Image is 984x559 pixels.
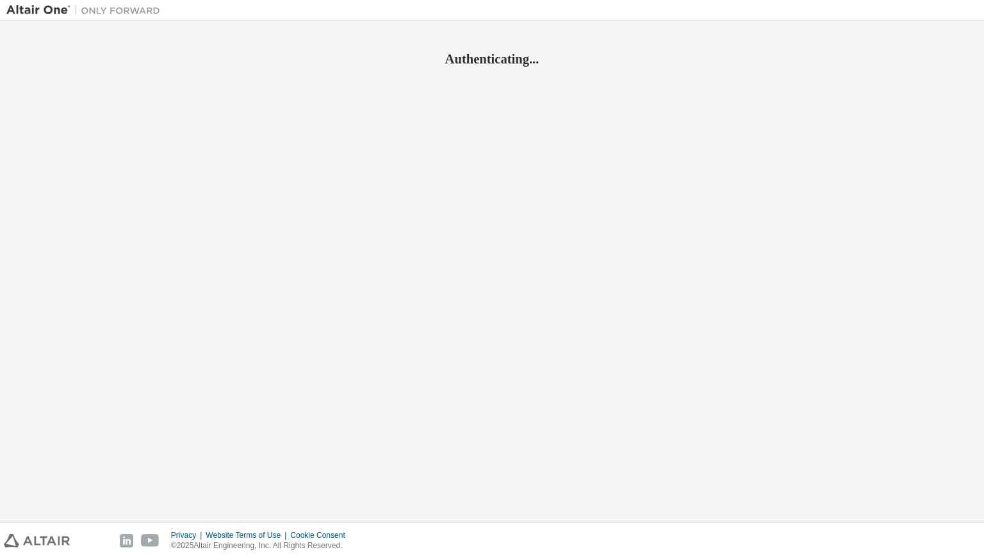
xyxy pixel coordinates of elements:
div: Cookie Consent [290,530,352,540]
div: Privacy [171,530,206,540]
div: Website Terms of Use [206,530,290,540]
h2: Authenticating... [6,51,978,67]
p: © 2025 Altair Engineering, Inc. All Rights Reserved. [171,540,353,551]
img: Altair One [6,4,167,17]
img: youtube.svg [141,534,160,547]
img: linkedin.svg [120,534,133,547]
img: altair_logo.svg [4,534,70,547]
